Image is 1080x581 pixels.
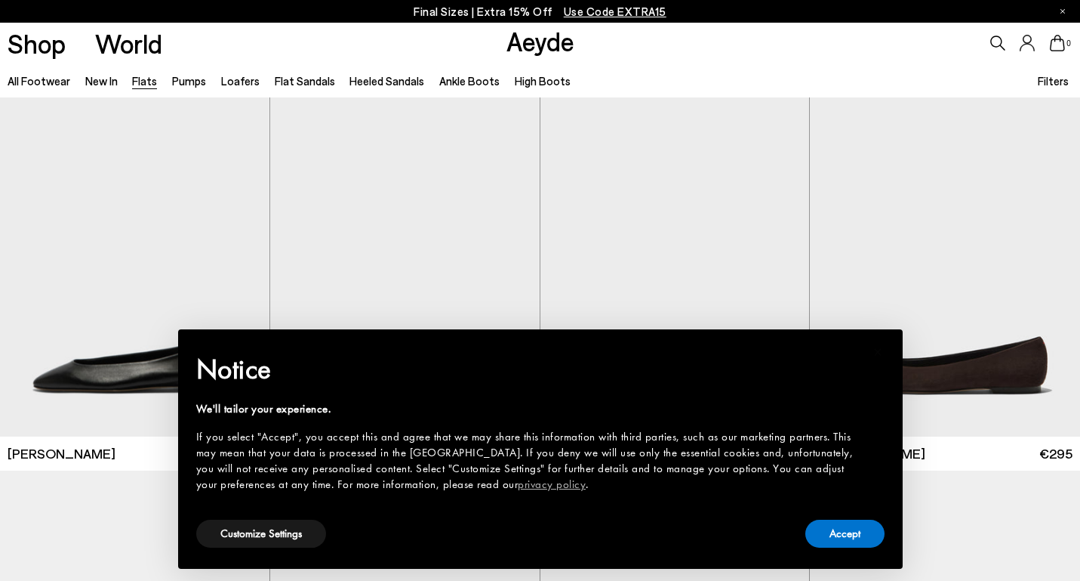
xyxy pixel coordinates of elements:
a: High Boots [515,74,571,88]
div: If you select "Accept", you accept this and agree that we may share this information with third p... [196,429,860,493]
img: Ellie Almond-Toe Flats [540,97,810,437]
img: Ellie Suede Almond-Toe Flats [810,97,1080,437]
span: Filters [1038,74,1069,88]
button: Customize Settings [196,520,326,548]
a: Next slide Previous slide [270,97,540,437]
div: 1 / 6 [270,97,540,437]
button: Close this notice [860,334,897,370]
a: Pumps [172,74,206,88]
span: × [873,340,883,363]
img: Ellie Almond-Toe Flats [270,97,540,437]
span: Navigate to /collections/ss25-final-sizes [564,5,666,18]
a: World [95,30,162,57]
a: Ankle Boots [439,74,500,88]
a: 0 [1050,35,1065,51]
span: [PERSON_NAME] [8,444,115,463]
button: Accept [805,520,885,548]
div: We'll tailor your experience. [196,401,860,417]
h2: Notice [196,350,860,389]
a: Aeyde [506,25,574,57]
span: 0 [1065,39,1072,48]
span: €295 [1039,444,1072,463]
p: Final Sizes | Extra 15% Off [414,2,666,21]
a: Shop [8,30,66,57]
a: Flat Sandals [275,74,335,88]
a: All Footwear [8,74,70,88]
a: [PERSON_NAME] €295 [810,437,1080,471]
a: privacy policy [518,477,586,492]
a: Loafers [221,74,260,88]
a: New In [85,74,118,88]
a: Flats [132,74,157,88]
a: Heeled Sandals [349,74,424,88]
